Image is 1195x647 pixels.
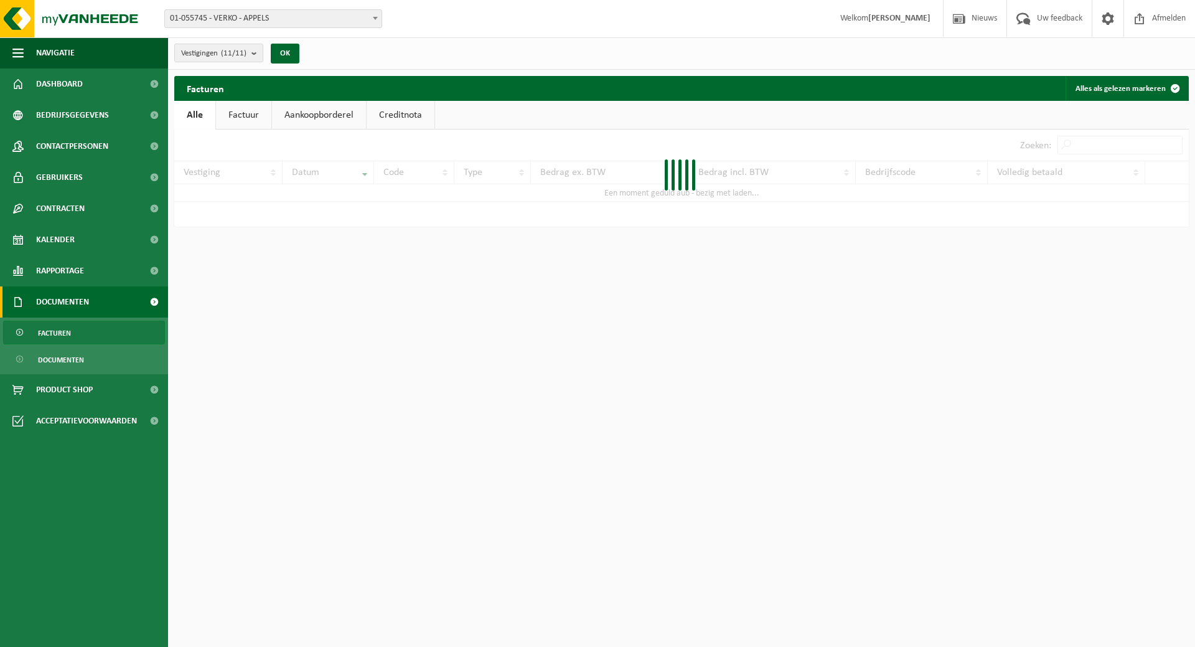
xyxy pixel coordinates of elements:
[174,76,237,100] h2: Facturen
[174,101,215,130] a: Alle
[36,405,137,437] span: Acceptatievoorwaarden
[181,44,246,63] span: Vestigingen
[36,374,93,405] span: Product Shop
[1066,76,1188,101] button: Alles als gelezen markeren
[36,255,84,286] span: Rapportage
[272,101,366,130] a: Aankoopborderel
[174,44,263,62] button: Vestigingen(11/11)
[3,347,165,371] a: Documenten
[868,14,930,23] strong: [PERSON_NAME]
[36,193,85,224] span: Contracten
[36,100,109,131] span: Bedrijfsgegevens
[165,10,382,27] span: 01-055745 - VERKO - APPELS
[221,49,246,57] count: (11/11)
[36,68,83,100] span: Dashboard
[36,131,108,162] span: Contactpersonen
[367,101,434,130] a: Creditnota
[271,44,299,64] button: OK
[36,286,89,318] span: Documenten
[3,321,165,344] a: Facturen
[216,101,271,130] a: Factuur
[38,321,71,345] span: Facturen
[36,224,75,255] span: Kalender
[36,162,83,193] span: Gebruikers
[38,348,84,372] span: Documenten
[164,9,382,28] span: 01-055745 - VERKO - APPELS
[36,37,75,68] span: Navigatie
